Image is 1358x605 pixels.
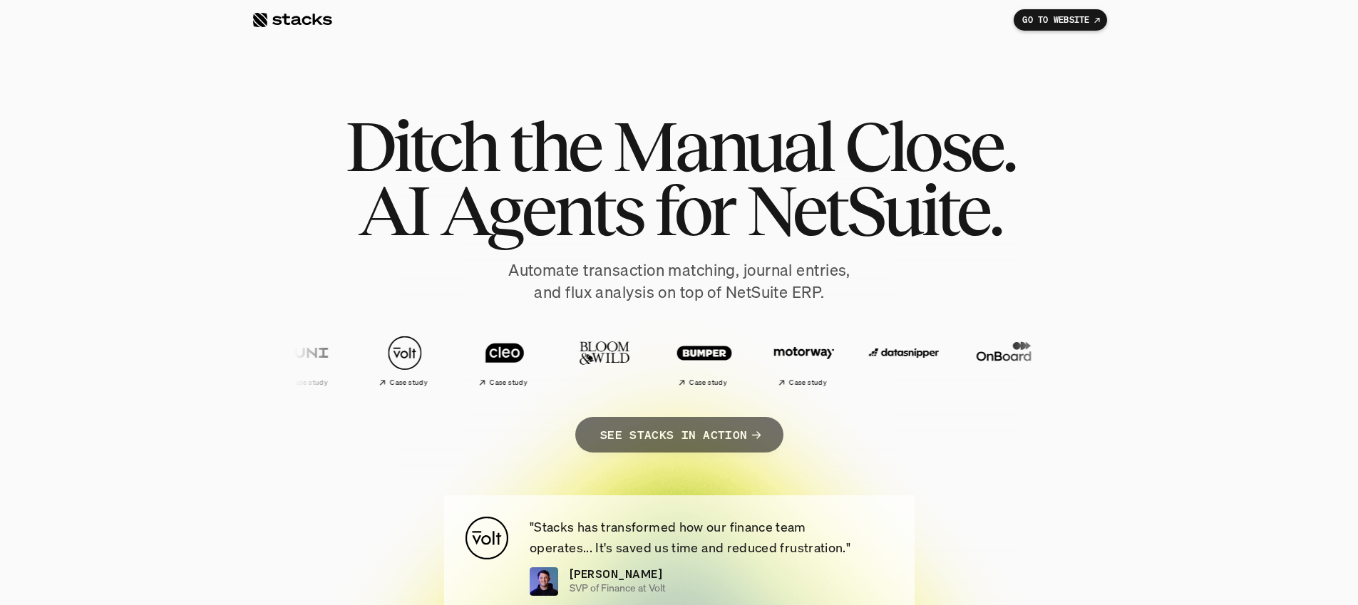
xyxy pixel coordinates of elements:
[1014,9,1106,31] a: GO TO WEBSITE
[688,378,726,387] h2: Case study
[756,328,849,393] a: Case study
[457,328,550,393] a: Case study
[654,178,734,242] span: for
[570,564,662,581] p: [PERSON_NAME]
[746,178,1001,242] span: NetSuite.
[788,378,825,387] h2: Case study
[168,272,231,281] a: Privacy Policy
[575,417,783,453] a: SEE STACKS IN ACTION
[600,424,746,445] p: SEE STACKS IN ACTION
[344,114,496,178] span: Ditch
[358,178,428,242] span: AI
[657,328,749,393] a: Case study
[373,259,986,304] p: Automate transaction matching, journal entries, and flux analysis on top of NetSuite ERP.
[257,328,350,393] a: Case study
[1022,15,1089,25] p: GO TO WEBSITE
[612,114,832,178] span: Manual
[440,178,642,242] span: Agents
[357,328,450,393] a: Case study
[530,517,893,558] p: "Stacks has transformed how our finance team operates... It's saved us time and reduced frustrati...
[289,378,326,387] h2: Case study
[844,114,1014,178] span: Close.
[488,378,526,387] h2: Case study
[389,378,426,387] h2: Case study
[570,581,666,594] p: SVP of Finance at Volt
[508,114,600,178] span: the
